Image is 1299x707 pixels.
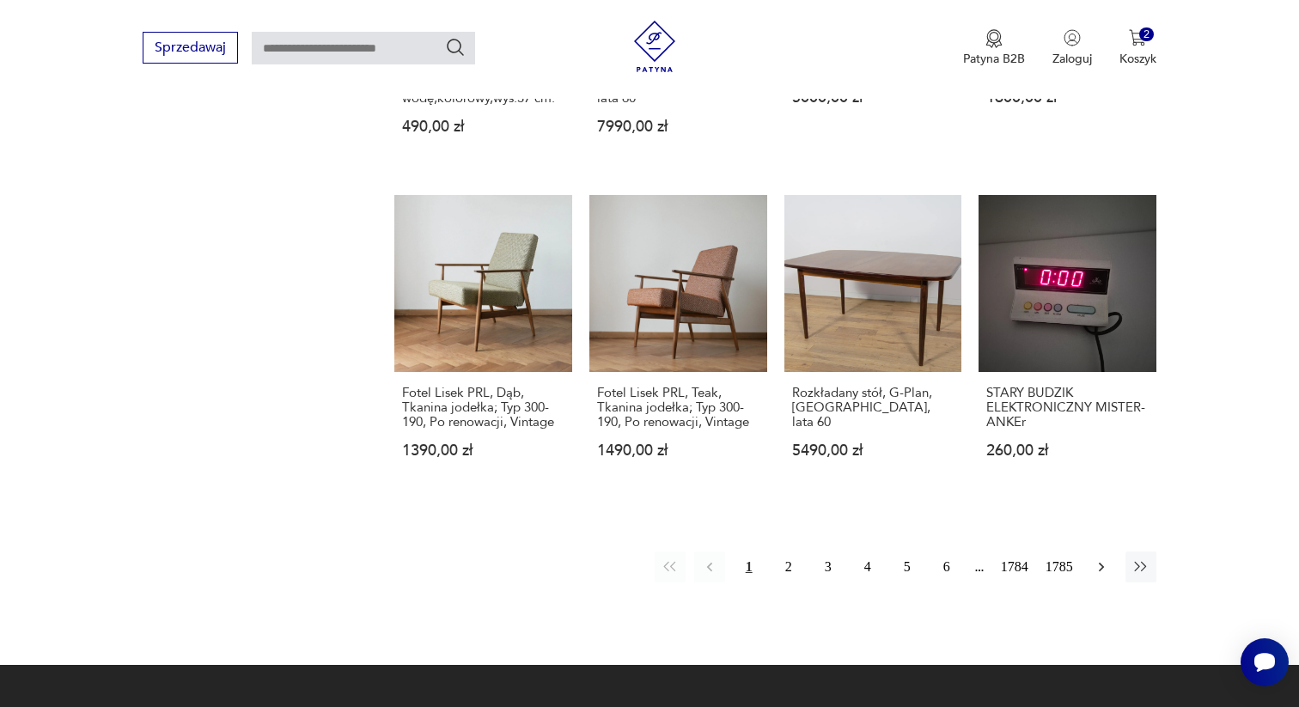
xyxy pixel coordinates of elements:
h3: Fotel Lisek PRL, Teak, Tkanina jodełka; Typ 300-190, Po renowacji, Vintage [597,386,759,430]
div: 2 [1139,27,1154,42]
button: 5 [892,552,923,582]
button: Zaloguj [1052,29,1092,67]
img: Ikona medalu [985,29,1003,48]
button: 2 [773,552,804,582]
img: Ikona koszyka [1129,29,1146,46]
h3: XIX w.[DEMOGRAPHIC_DATA] dzban na wodę,kolorowy,wys.37 cm. [402,47,564,106]
p: 5490,00 zł [792,443,954,458]
p: 5000,00 zł [792,90,954,105]
p: 1390,00 zł [402,443,564,458]
p: 260,00 zł [986,443,1149,458]
h3: Rozkładany stół, G-Plan, [GEOGRAPHIC_DATA], lata 60 [792,386,954,430]
a: Sprzedawaj [143,43,238,55]
button: Patyna B2B [963,29,1025,67]
a: Rozkładany stół, G-Plan, Wielka Brytania, lata 60Rozkładany stół, G-Plan, [GEOGRAPHIC_DATA], lata... [784,195,962,492]
button: Sprzedawaj [143,32,238,64]
button: Szukaj [445,37,466,58]
p: 1600,00 zł [986,90,1149,105]
h3: STARY BUDZIK ELEKTRONICZNY MISTER-ANKEr [986,386,1149,430]
a: Ikona medaluPatyna B2B [963,29,1025,67]
p: 7990,00 zł [597,119,759,134]
img: Patyna - sklep z meblami i dekoracjami vintage [629,21,680,72]
button: 1785 [1041,552,1077,582]
p: Koszyk [1119,51,1156,67]
iframe: Smartsupp widget button [1241,638,1289,686]
p: Patyna B2B [963,51,1025,67]
button: 4 [852,552,883,582]
button: 3 [813,552,844,582]
img: Ikonka użytkownika [1064,29,1081,46]
a: Fotel Lisek PRL, Dąb, Tkanina jodełka; Typ 300-190, Po renowacji, VintageFotel Lisek PRL, Dąb, Tk... [394,195,572,492]
p: 1490,00 zł [597,443,759,458]
button: 1784 [997,552,1033,582]
a: STARY BUDZIK ELEKTRONICZNY MISTER-ANKErSTARY BUDZIK ELEKTRONICZNY MISTER-ANKEr260,00 zł [979,195,1156,492]
a: Fotel Lisek PRL, Teak, Tkanina jodełka; Typ 300-190, Po renowacji, VintageFotel Lisek PRL, Teak, ... [589,195,767,492]
p: 490,00 zł [402,119,564,134]
h3: Fotel Lisek PRL, Dąb, Tkanina jodełka; Typ 300-190, Po renowacji, Vintage [402,386,564,430]
button: 2Koszyk [1119,29,1156,67]
button: 1 [734,552,765,582]
button: 6 [931,552,962,582]
h3: Komoda, proj. [PERSON_NAME], G-Plan, [GEOGRAPHIC_DATA], lata 60 [597,47,759,106]
p: Zaloguj [1052,51,1092,67]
